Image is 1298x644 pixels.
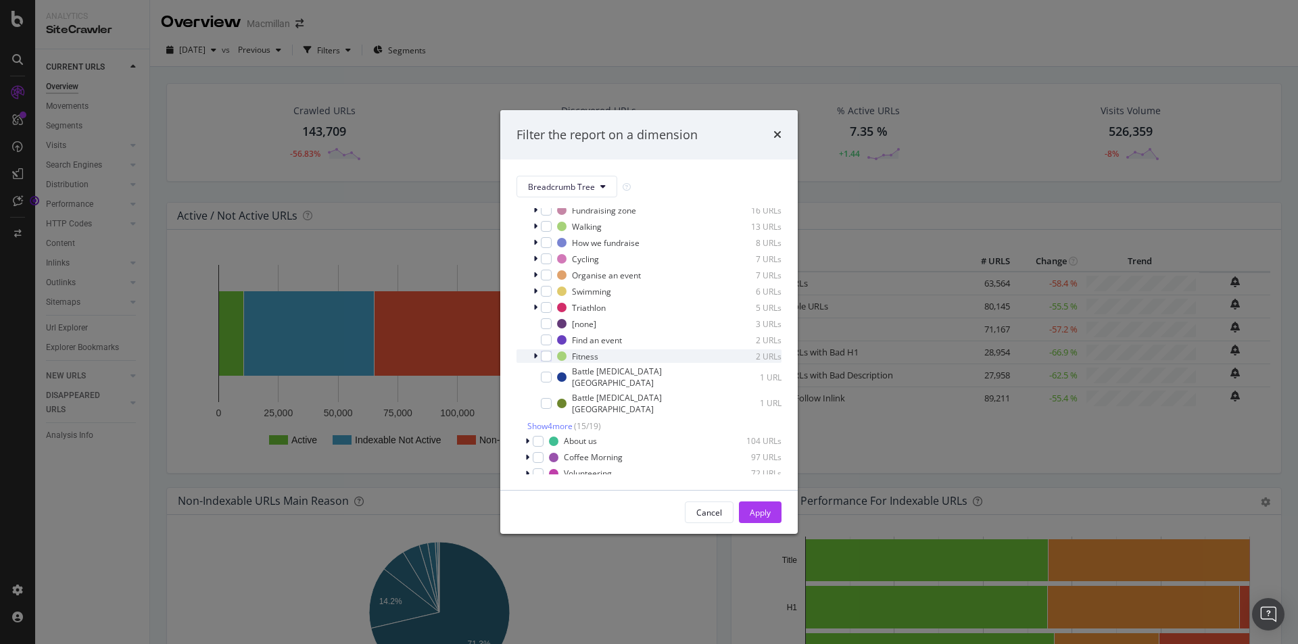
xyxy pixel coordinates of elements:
[572,253,599,265] div: Cycling
[572,335,622,346] div: Find an event
[528,181,595,193] span: Breadcrumb Tree
[715,318,782,330] div: 3 URLs
[739,501,782,523] button: Apply
[527,420,573,432] span: Show 4 more
[715,221,782,232] div: 13 URLs
[715,351,782,362] div: 2 URLs
[572,318,596,330] div: [none]
[500,110,798,535] div: modal
[572,205,636,216] div: Fundraising zone
[715,205,782,216] div: 16 URLs
[715,237,782,249] div: 8 URLs
[572,302,606,314] div: Triathlon
[564,468,612,480] div: Volunteering
[715,253,782,265] div: 7 URLs
[773,126,782,144] div: times
[572,286,611,297] div: Swimming
[516,126,698,144] div: Filter the report on a dimension
[715,302,782,314] div: 5 URLs
[572,270,641,281] div: Organise an event
[572,351,598,362] div: Fitness
[715,335,782,346] div: 2 URLs
[729,372,782,383] div: 1 URL
[572,366,710,389] div: Battle [MEDICAL_DATA] [GEOGRAPHIC_DATA]
[715,452,782,464] div: 97 URLs
[1252,598,1284,630] div: Open Intercom Messenger
[572,237,640,249] div: How we fundraise
[750,507,771,518] div: Apply
[715,436,782,447] div: 104 URLs
[685,501,734,523] button: Cancel
[696,507,722,518] div: Cancel
[572,221,602,232] div: Walking
[729,397,782,409] div: 1 URL
[715,468,782,480] div: 72 URLs
[715,270,782,281] div: 7 URLs
[572,392,710,415] div: Battle [MEDICAL_DATA] [GEOGRAPHIC_DATA]
[516,176,617,197] button: Breadcrumb Tree
[564,436,597,447] div: About us
[715,286,782,297] div: 6 URLs
[564,452,623,464] div: Coffee Morning
[574,420,601,432] span: ( 15 / 19 )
